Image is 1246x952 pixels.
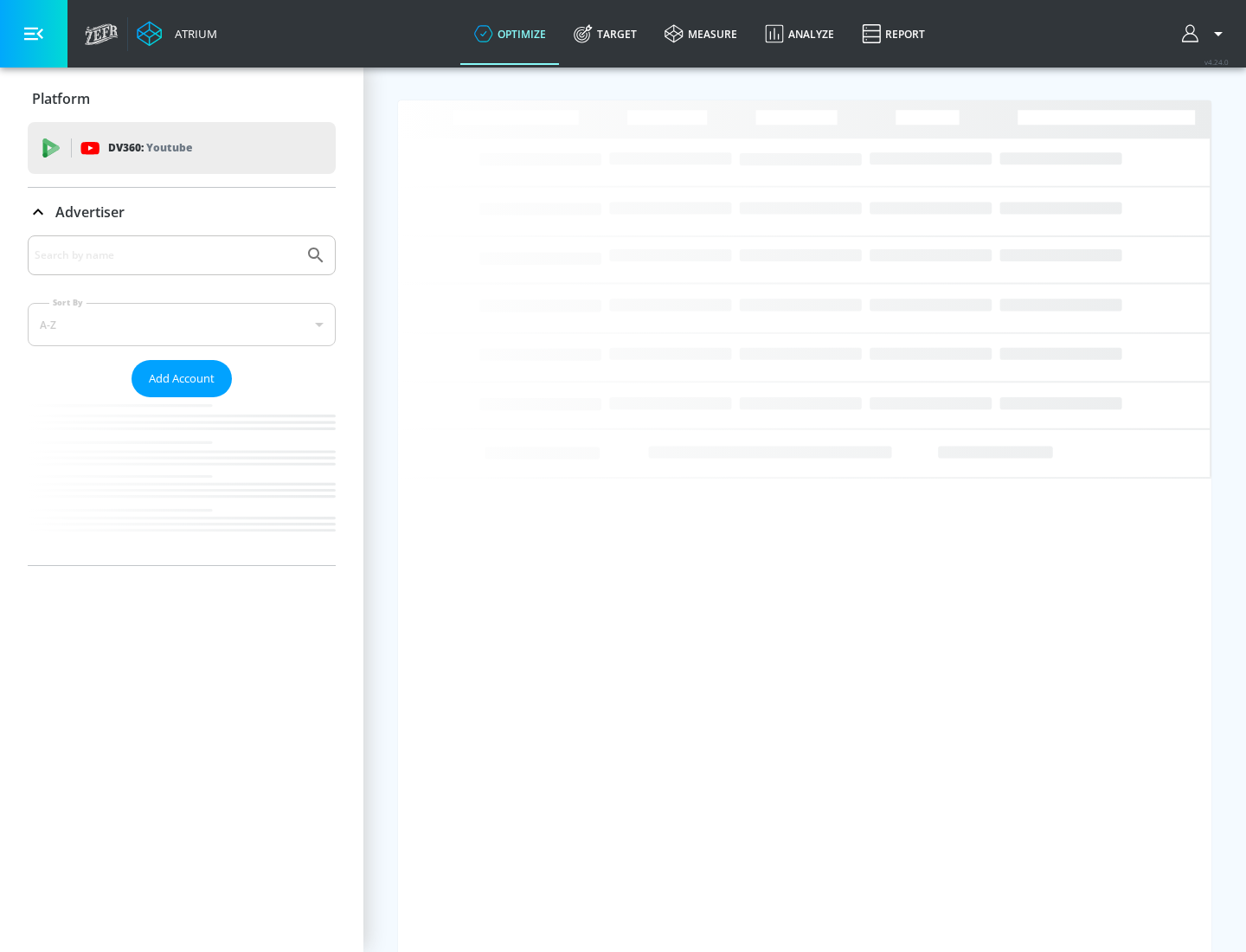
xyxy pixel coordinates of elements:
a: Atrium [137,21,217,47]
button: Add Account [132,360,232,397]
p: DV360: [108,138,192,158]
div: Advertiser [28,235,336,565]
div: A-Z [28,303,336,346]
span: Add Account [149,369,215,389]
a: Report [848,3,939,65]
span: v 4.24.0 [1204,57,1229,67]
a: optimize [460,3,560,65]
div: Atrium [168,26,217,42]
label: Sort By [49,297,87,308]
input: Search by name [35,244,297,267]
nav: list of Advertiser [28,397,336,565]
a: Target [560,3,651,65]
div: Advertiser [28,188,336,236]
p: Platform [32,89,90,108]
p: Advertiser [55,203,125,222]
p: Youtube [146,138,192,157]
div: DV360: Youtube [28,122,336,174]
a: Analyze [751,3,848,65]
a: measure [651,3,751,65]
div: Platform [28,74,336,123]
